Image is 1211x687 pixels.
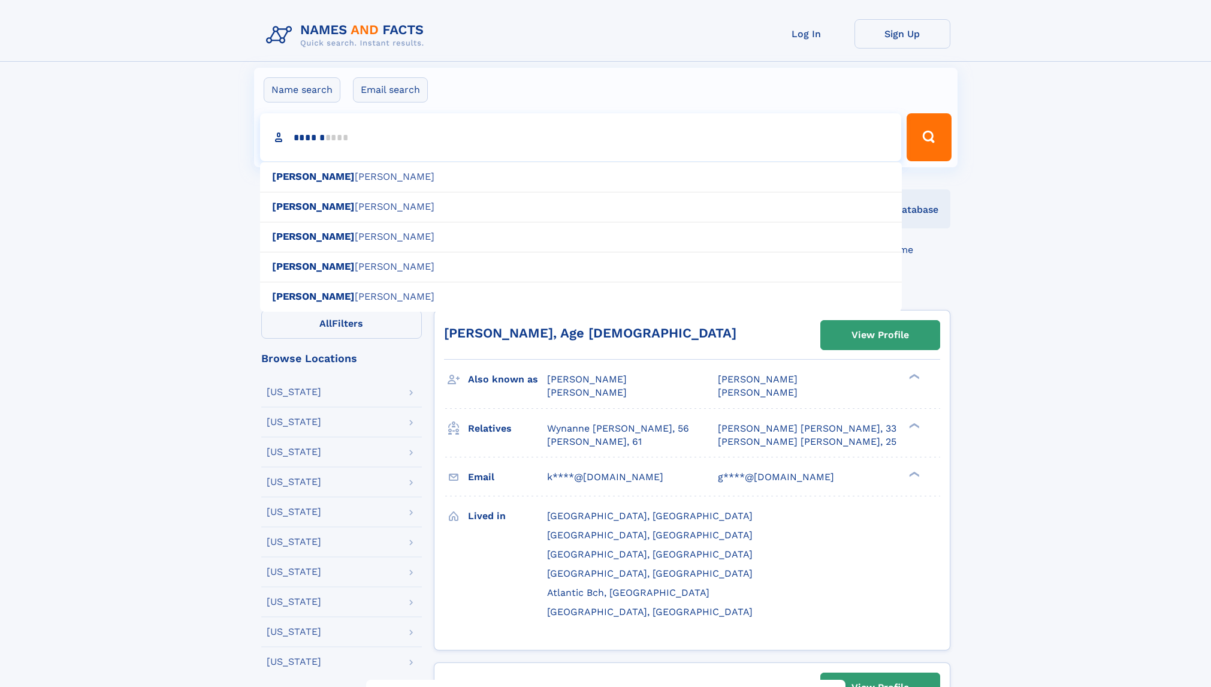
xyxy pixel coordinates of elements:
b: [PERSON_NAME] [272,291,355,302]
label: Filters [261,310,422,339]
img: Logo Names and Facts [261,19,434,52]
span: [GEOGRAPHIC_DATA], [GEOGRAPHIC_DATA] [547,606,753,617]
div: [PERSON_NAME] [260,192,902,222]
input: search input [260,113,902,161]
div: [US_STATE] [267,537,321,547]
b: [PERSON_NAME] [272,231,355,242]
div: [US_STATE] [267,477,321,487]
span: [GEOGRAPHIC_DATA], [GEOGRAPHIC_DATA] [547,529,753,541]
span: [PERSON_NAME] [547,387,627,398]
div: [PERSON_NAME] [260,222,902,252]
b: [PERSON_NAME] [272,171,355,182]
h3: Email [468,467,547,487]
div: [US_STATE] [267,597,321,607]
span: [GEOGRAPHIC_DATA], [GEOGRAPHIC_DATA] [547,549,753,560]
label: Name search [264,77,340,103]
div: [US_STATE] [267,627,321,637]
div: [US_STATE] [267,507,321,517]
h3: Relatives [468,418,547,439]
div: [PERSON_NAME] [260,252,902,282]
button: Search Button [907,113,951,161]
span: [PERSON_NAME] [718,373,798,385]
div: [US_STATE] [267,447,321,457]
div: ❯ [906,470,920,478]
div: [US_STATE] [267,387,321,397]
a: [PERSON_NAME], 61 [547,435,642,448]
div: ❯ [906,373,920,381]
a: [PERSON_NAME], Age [DEMOGRAPHIC_DATA] [444,326,736,341]
a: Wynanne [PERSON_NAME], 56 [547,422,689,435]
a: View Profile [821,321,940,349]
div: ❯ [906,421,920,429]
span: All [319,318,332,329]
span: [GEOGRAPHIC_DATA], [GEOGRAPHIC_DATA] [547,568,753,579]
span: [GEOGRAPHIC_DATA], [GEOGRAPHIC_DATA] [547,510,753,522]
a: Log In [759,19,854,49]
div: [US_STATE] [267,657,321,667]
label: Email search [353,77,428,103]
b: [PERSON_NAME] [272,261,355,272]
b: [PERSON_NAME] [272,201,355,212]
a: Sign Up [854,19,950,49]
div: View Profile [851,321,909,349]
span: [PERSON_NAME] [547,373,627,385]
div: [US_STATE] [267,417,321,427]
h3: Also known as [468,369,547,390]
a: [PERSON_NAME] [PERSON_NAME], 25 [718,435,896,448]
div: [PERSON_NAME] [260,282,902,312]
span: [PERSON_NAME] [718,387,798,398]
div: Browse Locations [261,353,422,364]
span: Atlantic Bch, [GEOGRAPHIC_DATA] [547,587,709,598]
h3: Lived in [468,506,547,526]
div: [PERSON_NAME] [260,162,902,192]
div: [US_STATE] [267,567,321,577]
a: [PERSON_NAME] [PERSON_NAME], 33 [718,422,896,435]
